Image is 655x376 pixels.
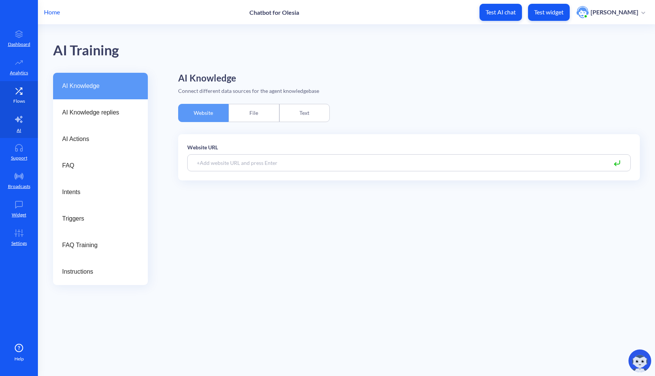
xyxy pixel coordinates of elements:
[53,205,148,232] a: Triggers
[178,73,640,84] h2: AI Knowledge
[187,143,631,151] p: Website URL
[479,4,522,21] button: Test AI chat
[10,69,28,76] p: Analytics
[577,6,589,18] img: user photo
[628,349,651,372] img: copilot-icon.svg
[249,9,299,16] p: Chatbot for Olesia
[62,214,133,223] span: Triggers
[187,154,631,171] input: +Add website URL and press Enter
[62,241,133,250] span: FAQ Training
[62,188,133,197] span: Intents
[591,8,638,16] p: [PERSON_NAME]
[13,98,25,105] p: Flows
[486,8,516,16] p: Test AI chat
[62,81,133,91] span: AI Knowledge
[12,211,26,218] p: Widget
[62,135,133,144] span: AI Actions
[8,41,30,48] p: Dashboard
[62,267,133,276] span: Instructions
[573,5,649,19] button: user photo[PERSON_NAME]
[53,152,148,179] a: FAQ
[528,4,570,21] button: Test widget
[11,240,27,247] p: Settings
[53,258,148,285] a: Instructions
[53,232,148,258] a: FAQ Training
[53,40,119,61] div: AI Training
[8,183,30,190] p: Broadcasts
[53,179,148,205] a: Intents
[53,73,148,99] a: AI Knowledge
[17,127,21,134] p: AI
[14,356,24,362] span: Help
[178,87,640,95] div: Connect different data sources for the agent knowledgebase
[11,155,27,161] p: Support
[53,126,148,152] a: AI Actions
[178,104,229,122] div: Website
[62,108,133,117] span: AI Knowledge replies
[44,8,60,17] p: Home
[279,104,330,122] div: Text
[534,8,564,16] p: Test widget
[229,104,279,122] div: File
[53,99,148,126] a: AI Knowledge replies
[62,161,133,170] span: FAQ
